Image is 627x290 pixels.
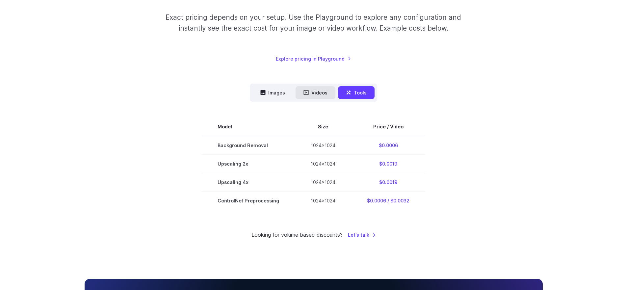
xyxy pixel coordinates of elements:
[11,17,16,22] img: website_grey.svg
[202,136,295,155] td: Background Removal
[348,231,376,239] a: Let's talk
[295,118,351,136] th: Size
[351,191,425,210] td: $0.0006 / $0.0032
[202,154,295,173] td: Upscaling 2x
[351,173,425,191] td: $0.0019
[65,38,71,43] img: tab_keywords_by_traffic_grey.svg
[153,12,474,34] p: Exact pricing depends on your setup. Use the Playground to explore any configuration and instantl...
[17,17,47,22] div: Domain: [URL]
[351,136,425,155] td: $0.0006
[276,55,351,63] a: Explore pricing in Playground
[296,86,335,99] button: Videos
[18,38,23,43] img: tab_domain_overview_orange.svg
[202,118,295,136] th: Model
[351,118,425,136] th: Price / Video
[18,11,32,16] div: v 4.0.25
[295,154,351,173] td: 1024x1024
[25,39,59,43] div: Domain Overview
[202,173,295,191] td: Upscaling 4x
[295,191,351,210] td: 1024x1024
[73,39,111,43] div: Keywords by Traffic
[295,136,351,155] td: 1024x1024
[251,231,343,239] small: Looking for volume based discounts?
[202,191,295,210] td: ControlNet Preprocessing
[11,11,16,16] img: logo_orange.svg
[338,86,375,99] button: Tools
[295,173,351,191] td: 1024x1024
[252,86,293,99] button: Images
[351,154,425,173] td: $0.0019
